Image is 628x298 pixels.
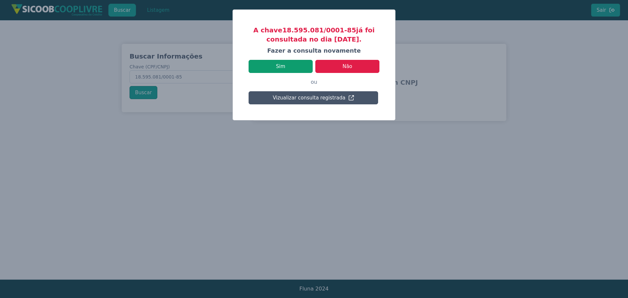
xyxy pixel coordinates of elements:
[249,73,379,91] p: ou
[249,46,379,55] h4: Fazer a consulta novamente
[315,60,379,73] button: Não
[249,26,379,44] h3: A chave 18.595.081/0001-85 já foi consultada no dia [DATE].
[249,91,378,104] button: Vizualizar consulta registrada
[249,60,313,73] button: Sim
